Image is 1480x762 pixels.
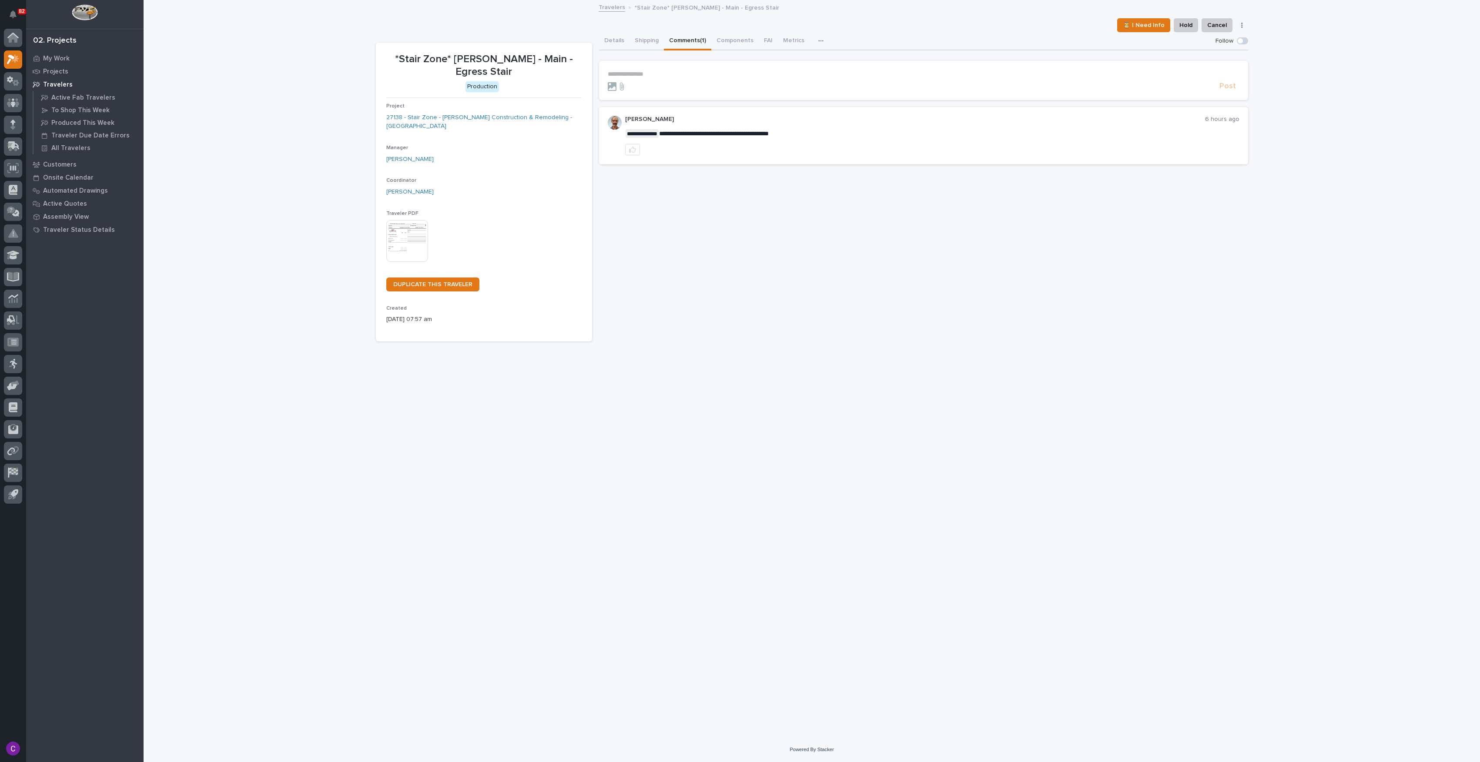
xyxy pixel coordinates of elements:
span: Cancel [1207,20,1227,30]
button: Notifications [4,5,22,23]
a: My Work [26,52,144,65]
span: Manager [386,145,408,150]
a: Active Fab Travelers [33,91,144,104]
a: Assembly View [26,210,144,223]
a: [PERSON_NAME] [386,187,434,197]
p: *Stair Zone* [PERSON_NAME] - Main - Egress Stair [635,2,779,12]
span: Project [386,104,405,109]
span: Post [1219,81,1236,91]
button: ⏳ I Need Info [1117,18,1170,32]
img: AOh14GhUnP333BqRmXh-vZ-TpYZQaFVsuOFmGre8SRZf2A=s96-c [608,116,622,130]
button: users-avatar [4,739,22,758]
button: Comments (1) [664,32,711,50]
span: Created [386,306,407,311]
button: Hold [1174,18,1198,32]
a: Travelers [26,78,144,91]
a: Projects [26,65,144,78]
p: [PERSON_NAME] [625,116,1205,123]
a: Active Quotes [26,197,144,210]
p: 6 hours ago [1205,116,1239,123]
p: Produced This Week [51,119,114,127]
a: Produced This Week [33,117,144,129]
a: Traveler Status Details [26,223,144,236]
p: Follow [1215,37,1233,45]
button: Metrics [778,32,810,50]
p: Projects [43,68,68,76]
p: *Stair Zone* [PERSON_NAME] - Main - Egress Stair [386,53,582,78]
p: Active Quotes [43,200,87,208]
p: Onsite Calendar [43,174,94,182]
p: Travelers [43,81,73,89]
span: DUPLICATE THIS TRAVELER [393,281,472,287]
div: Production [465,81,499,92]
p: Active Fab Travelers [51,94,115,102]
a: Traveler Due Date Errors [33,129,144,141]
span: Hold [1179,20,1192,30]
button: Shipping [630,32,664,50]
span: Coordinator [386,178,416,183]
p: Traveler Status Details [43,226,115,234]
button: Details [599,32,630,50]
p: Assembly View [43,213,89,221]
p: All Travelers [51,144,90,152]
button: FAI [759,32,778,50]
img: Workspace Logo [72,4,97,20]
p: Automated Drawings [43,187,108,195]
p: Customers [43,161,77,169]
span: ⏳ I Need Info [1123,20,1165,30]
p: [DATE] 07:57 am [386,315,582,324]
a: 27138 - Stair Zone - [PERSON_NAME] Construction & Remodeling - [GEOGRAPHIC_DATA] [386,113,582,131]
span: Traveler PDF [386,211,419,216]
a: To Shop This Week [33,104,144,116]
button: Components [711,32,759,50]
p: To Shop This Week [51,107,110,114]
div: Notifications82 [11,10,22,24]
p: My Work [43,55,70,63]
a: DUPLICATE THIS TRAVELER [386,277,479,291]
a: Automated Drawings [26,184,144,197]
p: 82 [19,8,25,14]
button: Post [1216,81,1239,91]
a: Travelers [599,2,625,12]
p: Traveler Due Date Errors [51,132,130,140]
a: Customers [26,158,144,171]
a: Onsite Calendar [26,171,144,184]
button: like this post [625,144,640,155]
div: 02. Projects [33,36,77,46]
a: [PERSON_NAME] [386,155,434,164]
a: Powered By Stacker [790,747,834,752]
button: Cancel [1202,18,1232,32]
a: All Travelers [33,142,144,154]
